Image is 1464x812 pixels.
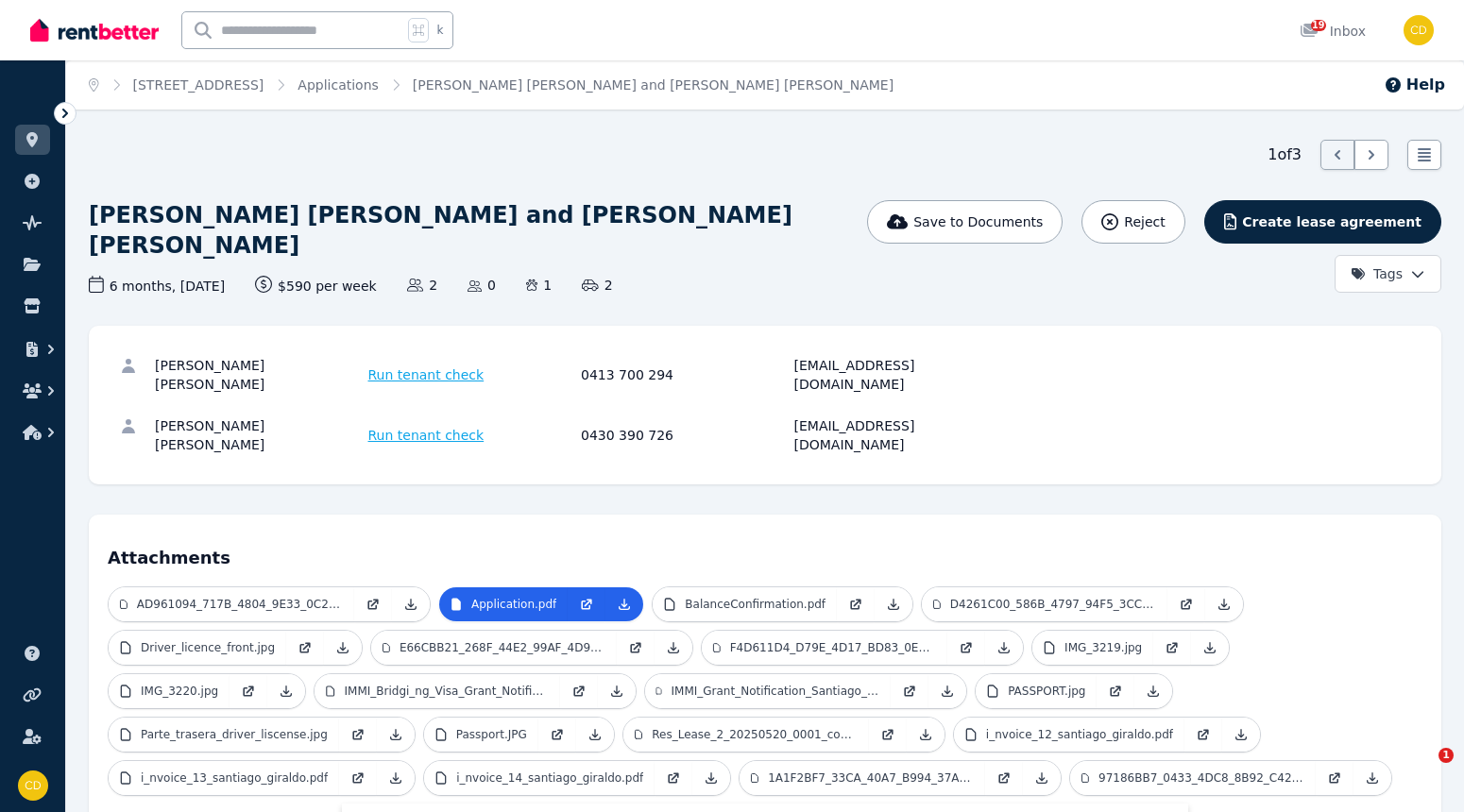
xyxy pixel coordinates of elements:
span: Run tenant check [368,426,485,445]
iframe: Intercom live chat [1400,748,1445,793]
p: AD961094_717B_4804_9E33_0C278BF130A7.pdf [137,597,343,612]
img: Chris Dimitropoulos [18,770,48,801]
p: Driver_licence_front.jpg [141,640,275,655]
a: AD961094_717B_4804_9E33_0C278BF130A7.pdf [109,587,354,621]
a: Download Attachment [1023,761,1061,795]
span: 19 [1311,20,1326,31]
a: Download Attachment [1134,674,1172,708]
a: 97186BB7_0433_4DC8_8B92_C4263568F3B9.pdf [1070,761,1316,795]
button: Help [1384,74,1445,96]
p: 1A1F2BF7_33CA_40A7_B994_37AF27597783.pdf [768,770,974,786]
a: PASSPORT.jpg [976,674,1097,708]
a: Passport.JPG [424,718,538,752]
a: Open in new Tab [891,674,928,708]
a: Res_Lease_2_20250520_0001_compressed.pdf [623,718,869,752]
a: Download Attachment [392,587,430,621]
nav: Breadcrumb [66,60,916,110]
a: Download Attachment [377,718,415,752]
span: k [436,23,443,38]
div: [EMAIL_ADDRESS][DOMAIN_NAME] [794,356,1002,394]
a: Open in new Tab [1184,718,1222,752]
div: 0413 700 294 [581,356,789,394]
h4: Attachments [108,533,1422,571]
a: [STREET_ADDRESS] [133,77,264,93]
span: Tags [1351,264,1403,283]
p: i_nvoice_13_santiago_giraldo.pdf [141,770,328,786]
p: Res_Lease_2_20250520_0001_compressed.pdf [652,727,858,742]
a: Open in new Tab [1097,674,1134,708]
p: F4D611D4_D79E_4D17_BD83_0E12AA8F4C64.pdf [730,640,936,655]
a: IMMI_Grant_Notification_Santiago_GIRALDO_RODRIGUEZ_1.pdf [645,674,891,708]
button: Save to Documents [867,200,1064,244]
div: Inbox [1300,22,1366,41]
a: E66CBB21_268F_44E2_99AF_4D95373D90B4.pdf [371,631,617,665]
a: Download Attachment [875,587,912,621]
p: IMG_3220.jpg [141,684,218,699]
a: Open in new Tab [869,718,907,752]
a: Open in new Tab [354,587,392,621]
div: [PERSON_NAME] [PERSON_NAME] [155,416,363,454]
a: IMMI_Bridgi_ng_Visa_Grant_Notification.pdf [315,674,560,708]
a: Download Attachment [576,718,614,752]
a: D4261C00_586B_4797_94F5_3CCBAED00F96.pdf [922,587,1167,621]
p: E66CBB21_268F_44E2_99AF_4D95373D90B4.pdf [400,640,605,655]
button: Create lease agreement [1204,200,1441,244]
a: Driver_licence_front.jpg [109,631,286,665]
a: Download Attachment [1191,631,1229,665]
p: Passport.JPG [456,727,527,742]
a: Open in new Tab [286,631,324,665]
p: D4261C00_586B_4797_94F5_3CCBAED00F96.pdf [950,597,1156,612]
a: 1A1F2BF7_33CA_40A7_B994_37AF27597783.pdf [740,761,985,795]
span: 1 [526,276,552,295]
a: Open in new Tab [568,587,605,621]
p: IMMI_Bridgi_ng_Visa_Grant_Notification.pdf [345,684,550,699]
p: Application.pdf [471,597,556,612]
a: Download Attachment [928,674,966,708]
a: Open in new Tab [560,674,598,708]
span: 2 [407,276,437,295]
button: Reject [1081,200,1184,244]
p: IMMI_Grant_Notification_Santiago_GIRALDO_RODRIGUEZ_1.pdf [671,684,879,699]
a: Open in new Tab [538,718,576,752]
a: Download Attachment [692,761,730,795]
a: i_nvoice_14_santiago_giraldo.pdf [424,761,655,795]
a: Download Attachment [598,674,636,708]
a: Parte_trasera_driver_liscense.jpg [109,718,339,752]
span: 1 of 3 [1268,144,1302,166]
div: [EMAIL_ADDRESS][DOMAIN_NAME] [794,416,1002,454]
p: 97186BB7_0433_4DC8_8B92_C4263568F3B9.pdf [1098,770,1304,786]
a: Download Attachment [605,587,643,621]
span: Save to Documents [913,212,1043,231]
a: Download Attachment [655,631,692,665]
a: Download Attachment [1205,587,1243,621]
p: Parte_trasera_driver_liscense.jpg [141,727,328,742]
span: $590 per week [255,276,377,296]
p: i_nvoice_14_santiago_giraldo.pdf [456,770,643,786]
a: Open in new Tab [339,718,377,752]
a: Download Attachment [377,761,415,795]
p: PASSPORT.jpg [1008,684,1085,699]
a: Download Attachment [985,631,1023,665]
a: Download Attachment [907,718,945,752]
span: Run tenant check [368,365,485,384]
a: Open in new Tab [1316,761,1353,795]
p: i_nvoice_12_santiago_giraldo.pdf [986,727,1173,742]
span: Create lease agreement [1242,212,1421,231]
a: Applications [298,77,379,93]
a: i_nvoice_12_santiago_giraldo.pdf [954,718,1184,752]
a: IMG_3220.jpg [109,674,230,708]
span: 2 [582,276,612,295]
a: Open in new Tab [1153,631,1191,665]
a: Download Attachment [1353,761,1391,795]
img: Chris Dimitropoulos [1404,15,1434,45]
a: Download Attachment [267,674,305,708]
a: Open in new Tab [985,761,1023,795]
button: Tags [1335,255,1441,293]
a: Open in new Tab [617,631,655,665]
div: 0430 390 726 [581,416,789,454]
p: IMG_3219.jpg [1064,640,1142,655]
a: Open in new Tab [837,587,875,621]
p: BalanceConfirmation.pdf [685,597,826,612]
h1: [PERSON_NAME] [PERSON_NAME] and [PERSON_NAME] [PERSON_NAME] [89,200,985,261]
span: [PERSON_NAME] [PERSON_NAME] and [PERSON_NAME] [PERSON_NAME] [413,76,894,94]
